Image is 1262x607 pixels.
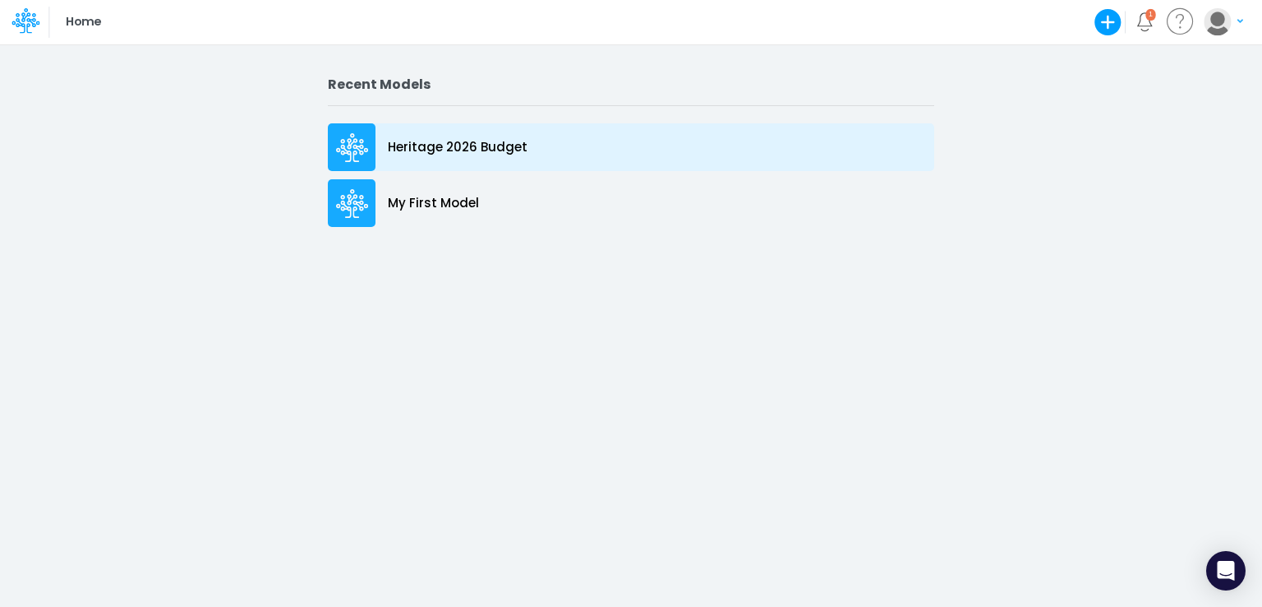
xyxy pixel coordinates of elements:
[388,138,527,157] p: Heritage 2026 Budget
[328,119,934,175] a: Heritage 2026 Budget
[388,194,479,213] p: My First Model
[1206,551,1246,591] div: Open Intercom Messenger
[328,76,934,92] h2: Recent Models
[328,175,934,231] a: My First Model
[66,13,101,31] p: Home
[1135,12,1154,31] a: Notifications
[1149,11,1153,18] div: 1 unread items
